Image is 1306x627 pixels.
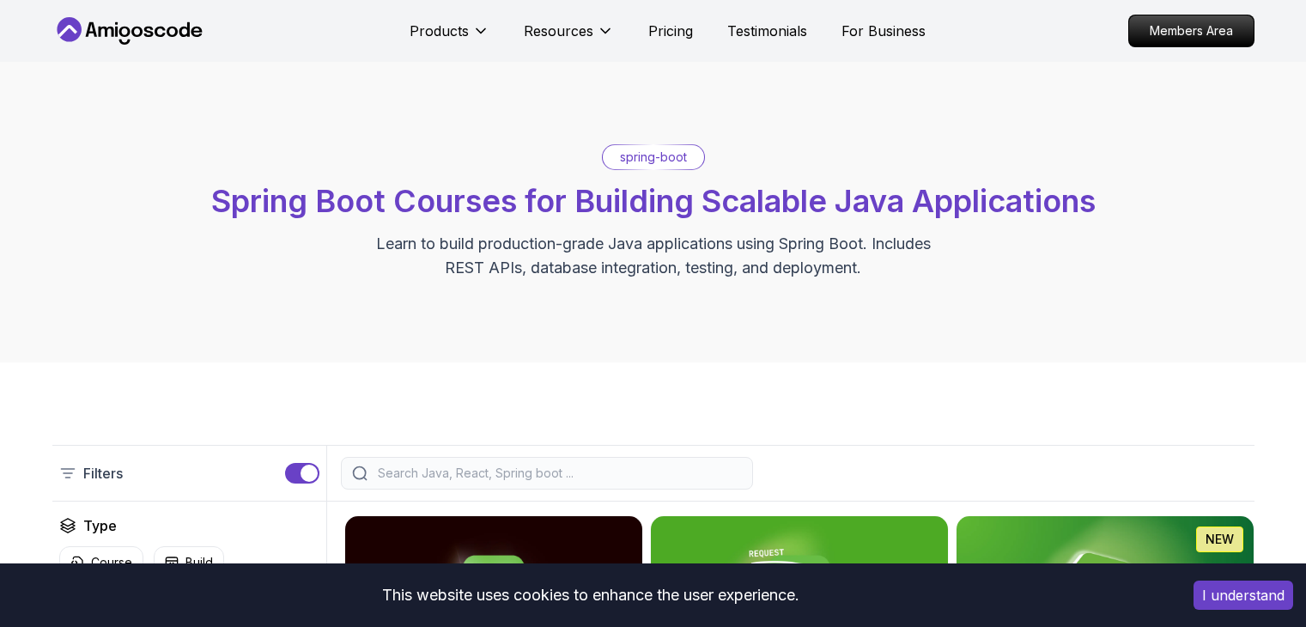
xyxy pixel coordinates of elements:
p: Learn to build production-grade Java applications using Spring Boot. Includes REST APIs, database... [365,232,942,280]
p: Build [185,554,213,571]
a: Pricing [648,21,693,41]
span: Spring Boot Courses for Building Scalable Java Applications [211,182,1096,220]
a: Testimonials [727,21,807,41]
p: spring-boot [620,149,687,166]
p: Members Area [1129,15,1254,46]
iframe: chat widget [1200,520,1306,601]
p: Course [91,554,132,571]
p: Products [410,21,469,41]
button: Accept cookies [1194,581,1293,610]
p: Resources [524,21,593,41]
p: Filters [83,463,123,484]
div: This website uses cookies to enhance the user experience. [13,576,1168,614]
a: Members Area [1128,15,1254,47]
button: Resources [524,21,614,55]
a: For Business [841,21,926,41]
input: Search Java, React, Spring boot ... [374,465,742,482]
button: Course [59,546,143,579]
button: Build [154,546,224,579]
button: Products [410,21,489,55]
h2: Type [83,515,117,536]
